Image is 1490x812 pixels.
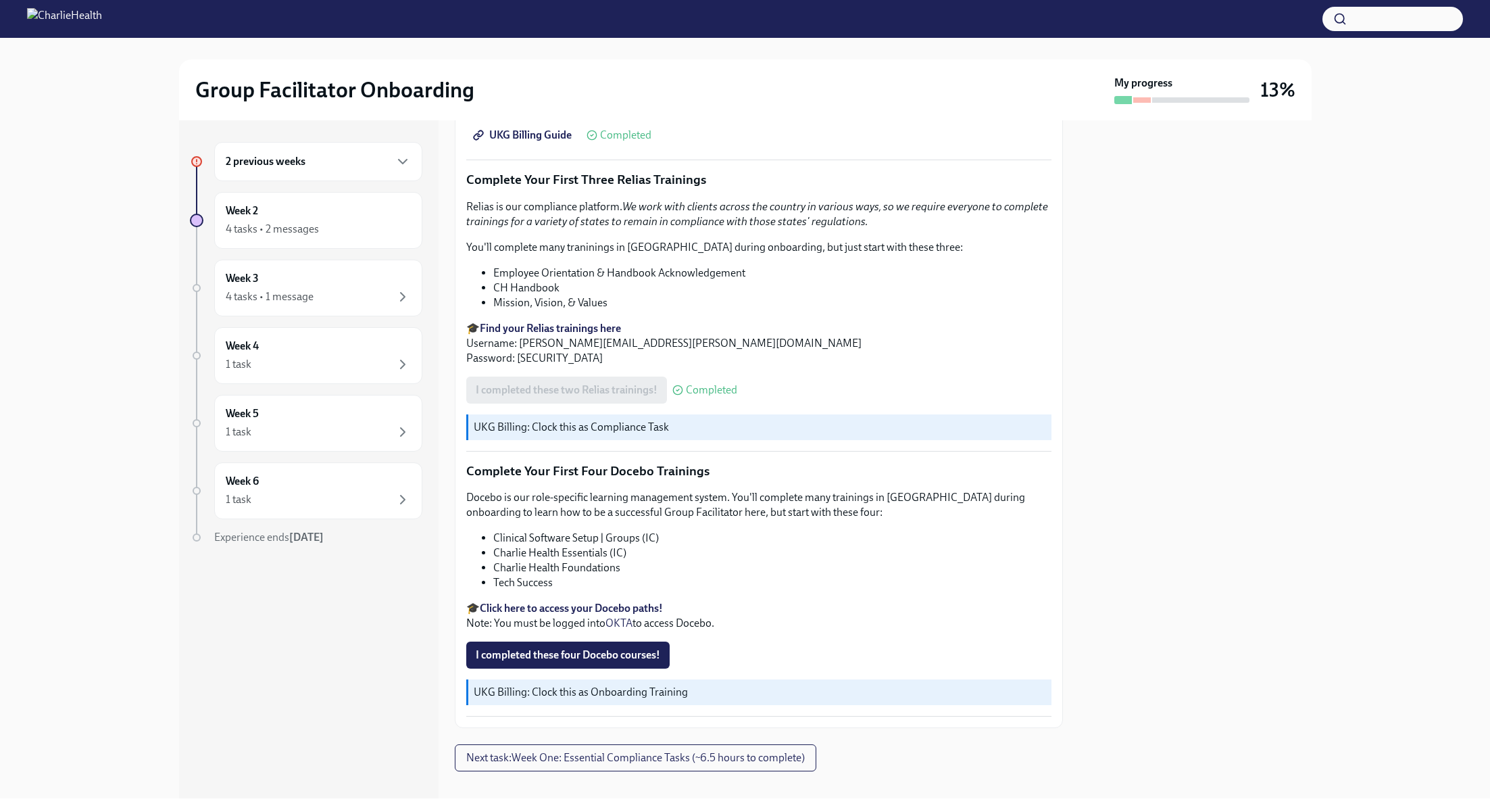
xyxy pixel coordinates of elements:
[466,642,670,669] button: I completed these four Docebo courses!
[455,744,816,771] button: Next task:Week One: Essential Compliance Tasks (~6.5 hours to complete)
[195,76,474,103] h2: Group Facilitator Onboarding
[466,321,1051,366] p: 🎓 Username: [PERSON_NAME][EMAIL_ADDRESS][PERSON_NAME][DOMAIN_NAME] Password: [SECURITY_DATA]
[226,339,259,354] h6: Week 4
[493,560,1051,575] li: Charlie Health Foundations
[466,122,581,149] a: UKG Billing Guide
[1114,76,1172,91] strong: My progress
[226,492,251,507] div: 1 task
[493,575,1051,590] li: Tech Success
[480,322,621,335] a: Find your Relias trainings here
[190,462,422,519] a: Week 61 task
[226,474,259,489] h6: Week 6
[226,357,251,372] div: 1 task
[493,281,1051,295] li: CH Handbook
[466,240,1051,255] p: You'll complete many traninings in [GEOGRAPHIC_DATA] during onboarding, but just start with these...
[600,130,651,141] span: Completed
[226,271,259,286] h6: Week 3
[476,648,660,662] span: I completed these four Docebo courses!
[226,204,258,218] h6: Week 2
[214,531,324,544] span: Experience ends
[289,531,324,544] strong: [DATE]
[226,425,251,439] div: 1 task
[474,420,1046,435] p: UKG Billing: Clock this as Compliance Task
[466,200,1048,228] em: We work with clients across the country in various ways, so we require everyone to complete train...
[466,199,1051,229] p: Relias is our compliance platform.
[474,685,1046,700] p: UKG Billing: Clock this as Onboarding Training
[466,462,1051,480] p: Complete Your First Four Docebo Trainings
[493,295,1051,310] li: Mission, Vision, & Values
[493,531,1051,546] li: Clinical Software Setup | Groups (IC)
[190,327,422,384] a: Week 41 task
[190,260,422,316] a: Week 34 tasks • 1 message
[466,601,1051,631] p: 🎓 Note: You must be logged into to access Docebo.
[686,385,737,396] span: Completed
[466,171,1051,189] p: Complete Your First Three Relias Trainings
[493,266,1051,281] li: Employee Orientation & Handbook Acknowledgement
[226,154,305,169] h6: 2 previous weeks
[466,751,805,765] span: Next task : Week One: Essential Compliance Tasks (~6.5 hours to complete)
[480,602,663,615] a: Click here to access your Docebo paths!
[226,406,259,421] h6: Week 5
[214,142,422,181] div: 2 previous weeks
[226,222,319,237] div: 4 tasks • 2 messages
[190,192,422,249] a: Week 24 tasks • 2 messages
[493,546,1051,560] li: Charlie Health Essentials (IC)
[1260,78,1295,102] h3: 13%
[476,128,572,142] span: UKG Billing Guide
[27,8,102,30] img: CharlieHealth
[226,289,314,304] div: 4 tasks • 1 message
[466,490,1051,520] p: Docebo is our role-specific learning management system. You'll complete many trainings in [GEOGRA...
[605,617,632,629] a: OKTA
[190,395,422,452] a: Week 51 task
